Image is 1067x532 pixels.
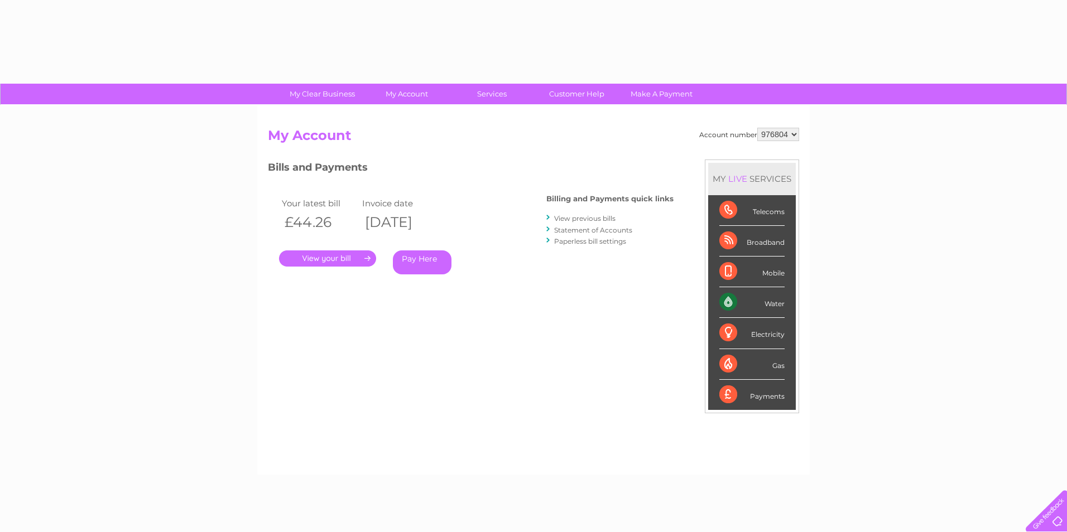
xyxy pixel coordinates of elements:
td: Your latest bill [279,196,359,211]
th: [DATE] [359,211,440,234]
a: Services [446,84,538,104]
th: £44.26 [279,211,359,234]
div: MY SERVICES [708,163,796,195]
div: LIVE [726,173,749,184]
a: Make A Payment [616,84,708,104]
h4: Billing and Payments quick links [546,195,674,203]
div: Water [719,287,785,318]
a: Customer Help [531,84,623,104]
a: . [279,250,376,267]
div: Mobile [719,257,785,287]
div: Broadband [719,226,785,257]
a: My Clear Business [276,84,368,104]
div: Telecoms [719,195,785,226]
a: Paperless bill settings [554,237,626,245]
div: Gas [719,349,785,380]
div: Account number [699,128,799,141]
div: Electricity [719,318,785,349]
td: Invoice date [359,196,440,211]
a: Statement of Accounts [554,226,632,234]
div: Payments [719,380,785,410]
h2: My Account [268,128,799,149]
a: My Account [361,84,453,104]
a: View previous bills [554,214,616,223]
h3: Bills and Payments [268,159,674,179]
a: Pay Here [393,250,451,274]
